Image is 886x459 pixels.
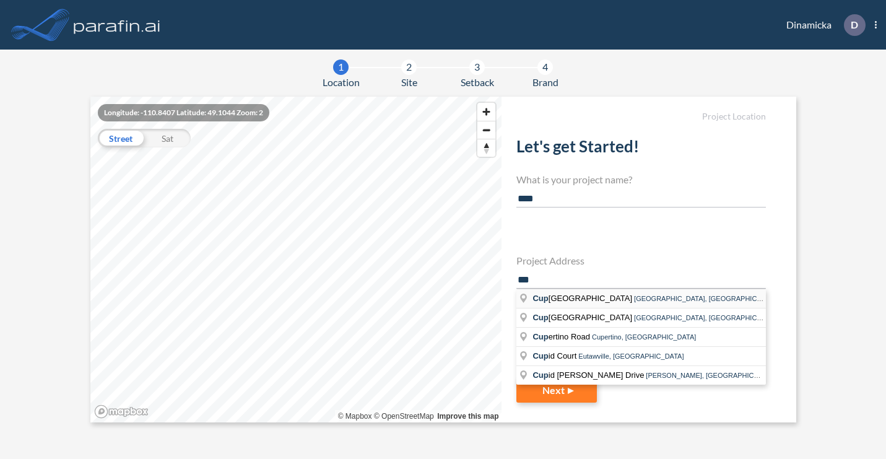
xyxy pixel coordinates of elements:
h4: What is your project name? [516,173,766,185]
img: logo [71,12,163,37]
div: Street [98,129,144,147]
span: Eutawville, [GEOGRAPHIC_DATA] [578,352,684,360]
span: [GEOGRAPHIC_DATA] [532,313,634,322]
span: Location [323,75,360,90]
span: Cup [532,332,548,341]
span: ertino Road [532,332,592,341]
a: Improve this map [437,412,498,421]
h5: Project Location [516,111,766,122]
div: 1 [333,59,349,75]
div: Sat [144,129,191,147]
div: 3 [469,59,485,75]
span: [GEOGRAPHIC_DATA] [532,294,634,303]
span: Cupertino, [GEOGRAPHIC_DATA] [592,333,696,341]
span: [GEOGRAPHIC_DATA], [GEOGRAPHIC_DATA] [634,314,780,321]
canvas: Map [90,97,502,422]
span: [GEOGRAPHIC_DATA], [GEOGRAPHIC_DATA] [634,295,780,302]
span: Cup [532,313,548,322]
span: id [PERSON_NAME] Drive [532,370,646,380]
a: Mapbox homepage [94,404,149,419]
div: Dinamicka [768,14,877,36]
button: Reset bearing to north [477,139,495,157]
button: Zoom in [477,103,495,121]
h2: Let's get Started! [516,137,766,161]
span: Site [401,75,417,90]
button: Next [516,378,597,403]
span: Setback [461,75,494,90]
p: D [851,19,858,30]
span: Cup [532,294,548,303]
span: id Court [532,351,578,361]
div: 4 [537,59,553,75]
a: Mapbox [338,412,372,421]
span: [PERSON_NAME], [GEOGRAPHIC_DATA] [646,372,776,379]
div: Longitude: -110.8407 Latitude: 49.1044 Zoom: 2 [98,104,269,121]
span: Brand [532,75,558,90]
h4: Project Address [516,255,766,266]
span: Cup [532,351,548,361]
button: Zoom out [477,121,495,139]
a: OpenStreetMap [374,412,434,421]
div: 2 [401,59,417,75]
span: Cup [532,370,548,380]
